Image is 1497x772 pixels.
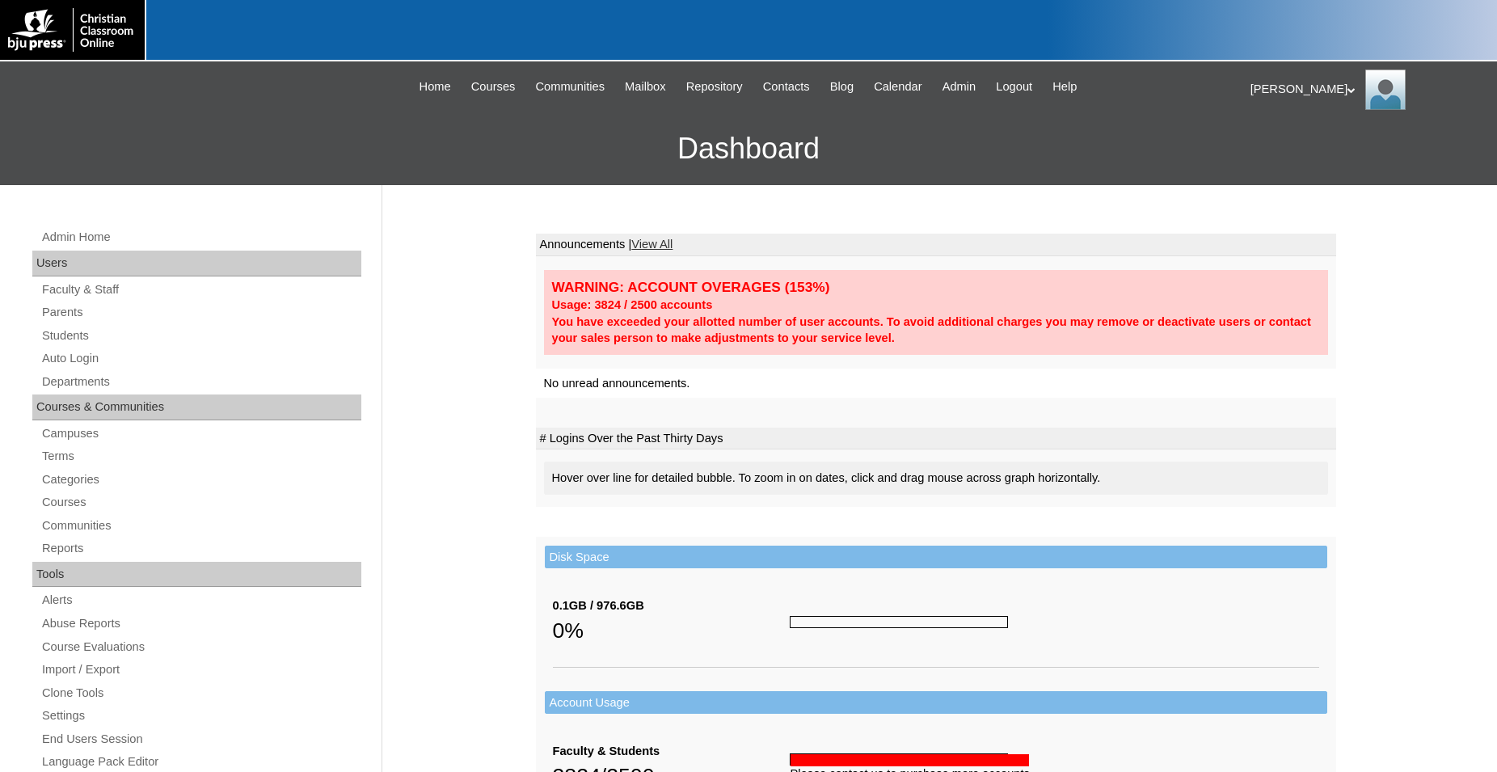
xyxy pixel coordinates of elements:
a: Course Evaluations [40,637,361,657]
td: Announcements | [536,234,1336,256]
img: Jonelle Rodriguez [1365,70,1406,110]
td: Account Usage [545,691,1327,715]
a: View All [631,238,673,251]
span: Home [420,78,451,96]
span: Blog [830,78,854,96]
span: Logout [996,78,1032,96]
td: # Logins Over the Past Thirty Days [536,428,1336,450]
a: Campuses [40,424,361,444]
a: Auto Login [40,348,361,369]
a: Admin Home [40,227,361,247]
div: Courses & Communities [32,394,361,420]
a: Departments [40,372,361,392]
a: Courses [40,492,361,513]
a: Students [40,326,361,346]
a: Help [1044,78,1085,96]
a: End Users Session [40,729,361,749]
span: Communities [535,78,605,96]
strong: Usage: 3824 / 2500 accounts [552,298,713,311]
h3: Dashboard [8,112,1489,185]
a: Categories [40,470,361,490]
span: Admin [942,78,976,96]
span: Calendar [874,78,921,96]
a: Parents [40,302,361,323]
span: Help [1052,78,1077,96]
a: Courses [463,78,524,96]
td: No unread announcements. [536,369,1336,399]
a: Reports [40,538,361,559]
div: Users [32,251,361,276]
a: Mailbox [617,78,674,96]
span: Contacts [763,78,810,96]
div: Faculty & Students [553,743,791,760]
td: Disk Space [545,546,1327,569]
div: Tools [32,562,361,588]
a: Import / Export [40,660,361,680]
div: You have exceeded your allotted number of user accounts. To avoid additional charges you may remo... [552,314,1320,347]
a: Admin [934,78,985,96]
a: Alerts [40,590,361,610]
span: Mailbox [625,78,666,96]
a: Abuse Reports [40,614,361,634]
span: Repository [686,78,743,96]
a: Communities [527,78,613,96]
a: Home [411,78,459,96]
span: Courses [471,78,516,96]
img: logo-white.png [8,8,137,52]
a: Contacts [755,78,818,96]
a: Language Pack Editor [40,752,361,772]
a: Repository [678,78,751,96]
a: Logout [988,78,1040,96]
div: [PERSON_NAME] [1250,70,1481,110]
div: 0.1GB / 976.6GB [553,597,791,614]
a: Clone Tools [40,683,361,703]
a: Faculty & Staff [40,280,361,300]
a: Communities [40,516,361,536]
div: 0% [553,614,791,647]
a: Calendar [866,78,930,96]
div: WARNING: ACCOUNT OVERAGES (153%) [552,278,1320,297]
a: Terms [40,446,361,466]
a: Settings [40,706,361,726]
a: Blog [822,78,862,96]
div: Hover over line for detailed bubble. To zoom in on dates, click and drag mouse across graph horiz... [544,462,1328,495]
